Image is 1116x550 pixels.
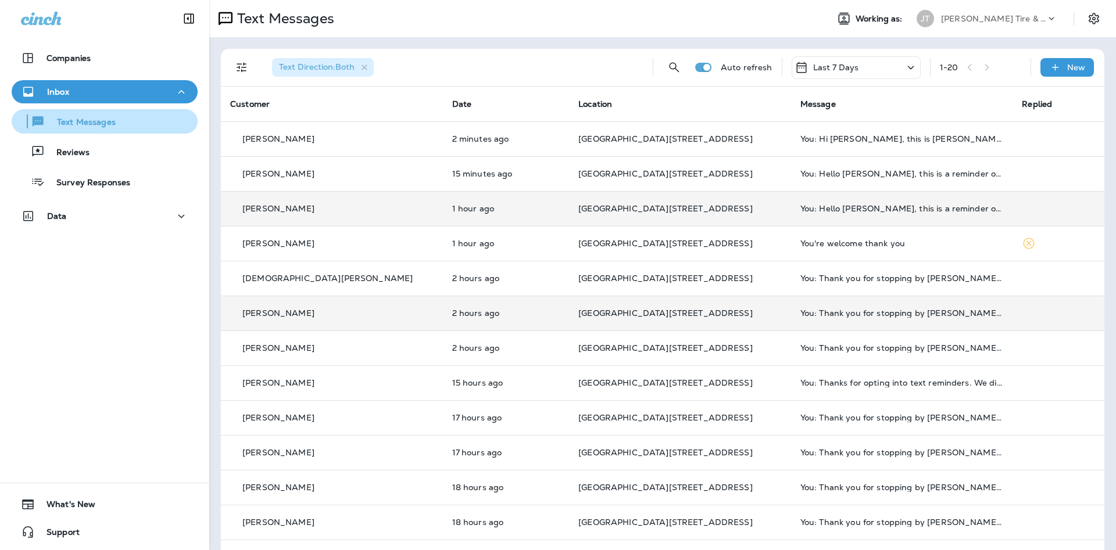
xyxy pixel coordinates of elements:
[813,63,859,72] p: Last 7 Days
[45,178,130,189] p: Survey Responses
[800,99,836,109] span: Message
[578,238,753,249] span: [GEOGRAPHIC_DATA][STREET_ADDRESS]
[578,168,753,179] span: [GEOGRAPHIC_DATA][STREET_ADDRESS]
[45,117,116,128] p: Text Messages
[12,109,198,134] button: Text Messages
[800,448,1004,457] div: You: Thank you for stopping by Jensen Tire & Auto - South 144th Street. Please take 30 seconds to...
[578,343,753,353] span: [GEOGRAPHIC_DATA][STREET_ADDRESS]
[578,482,753,493] span: [GEOGRAPHIC_DATA][STREET_ADDRESS]
[452,274,560,283] p: Aug 20, 2025 08:04 AM
[12,46,198,70] button: Companies
[12,170,198,194] button: Survey Responses
[578,378,753,388] span: [GEOGRAPHIC_DATA][STREET_ADDRESS]
[47,211,67,221] p: Data
[242,517,314,527] p: [PERSON_NAME]
[578,447,753,458] span: [GEOGRAPHIC_DATA][STREET_ADDRESS]
[452,99,472,109] span: Date
[800,308,1004,318] div: You: Thank you for stopping by Jensen Tire & Auto - South 144th Street. Please take 30 seconds to...
[12,139,198,164] button: Reviews
[279,62,355,72] span: Text Direction : Both
[578,134,753,144] span: [GEOGRAPHIC_DATA][STREET_ADDRESS]
[452,448,560,457] p: Aug 19, 2025 04:58 PM
[1067,63,1085,72] p: New
[800,134,1004,143] div: You: Hi Sean, this is Jeremy at Jensen Tire. I got your tire here this morning and wanted to let ...
[917,10,934,27] div: JT
[578,273,753,283] span: [GEOGRAPHIC_DATA][STREET_ADDRESS]
[578,517,753,527] span: [GEOGRAPHIC_DATA][STREET_ADDRESS]
[452,517,560,527] p: Aug 19, 2025 04:00 PM
[578,203,753,214] span: [GEOGRAPHIC_DATA][STREET_ADDRESS]
[242,483,314,492] p: [PERSON_NAME]
[230,56,253,79] button: Filters
[12,80,198,103] button: Inbox
[12,493,198,516] button: What's New
[242,448,314,457] p: [PERSON_NAME]
[800,239,1004,248] div: You're welcome thank you
[452,169,560,178] p: Aug 20, 2025 09:50 AM
[452,483,560,492] p: Aug 19, 2025 04:00 PM
[578,412,753,423] span: [GEOGRAPHIC_DATA][STREET_ADDRESS]
[452,308,560,318] p: Aug 20, 2025 08:04 AM
[452,378,560,387] p: Aug 19, 2025 06:35 PM
[452,413,560,422] p: Aug 19, 2025 04:58 PM
[663,56,686,79] button: Search Messages
[578,99,612,109] span: Location
[721,63,772,72] p: Auto refresh
[242,378,314,387] p: [PERSON_NAME]
[230,99,270,109] span: Customer
[452,204,560,213] p: Aug 20, 2025 09:02 AM
[47,87,69,96] p: Inbox
[12,520,198,544] button: Support
[800,378,1004,387] div: You: Thanks for opting into text reminders. We didn't find your phone number in our records. Plea...
[452,239,560,248] p: Aug 20, 2025 08:13 AM
[242,308,314,318] p: [PERSON_NAME]
[800,483,1004,492] div: You: Thank you for stopping by Jensen Tire & Auto - South 144th Street. Please take 30 seconds to...
[12,204,198,228] button: Data
[1083,8,1104,29] button: Settings
[800,169,1004,178] div: You: Hello Terry, this is a reminder of your scheduled appointment set for 08/21/2025 8:00 AM at ...
[242,239,314,248] p: [PERSON_NAME]
[45,148,90,159] p: Reviews
[800,343,1004,353] div: You: Thank you for stopping by Jensen Tire & Auto - South 144th Street. Please take 30 seconds to...
[35,499,95,513] span: What's New
[233,10,334,27] p: Text Messages
[242,169,314,178] p: [PERSON_NAME]
[35,527,80,541] span: Support
[242,343,314,353] p: [PERSON_NAME]
[452,343,560,353] p: Aug 20, 2025 08:03 AM
[800,274,1004,283] div: You: Thank you for stopping by Jensen Tire & Auto - South 144th Street. Please take 30 seconds to...
[856,14,905,24] span: Working as:
[941,14,1046,23] p: [PERSON_NAME] Tire & Auto
[800,517,1004,527] div: You: Thank you for stopping by Jensen Tire & Auto - South 144th Street. Please take 30 seconds to...
[173,7,205,30] button: Collapse Sidebar
[242,274,413,283] p: [DEMOGRAPHIC_DATA][PERSON_NAME]
[940,63,958,72] div: 1 - 20
[242,204,314,213] p: [PERSON_NAME]
[242,413,314,422] p: [PERSON_NAME]
[578,308,753,318] span: [GEOGRAPHIC_DATA][STREET_ADDRESS]
[800,413,1004,422] div: You: Thank you for stopping by Jensen Tire & Auto - South 144th Street. Please take 30 seconds to...
[272,58,374,77] div: Text Direction:Both
[46,53,91,63] p: Companies
[800,204,1004,213] div: You: Hello Terry, this is a reminder of your scheduled appointment set for 08/21/2025 9:00 AM at ...
[242,134,314,143] p: [PERSON_NAME]
[1022,99,1052,109] span: Replied
[452,134,560,143] p: Aug 20, 2025 10:04 AM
